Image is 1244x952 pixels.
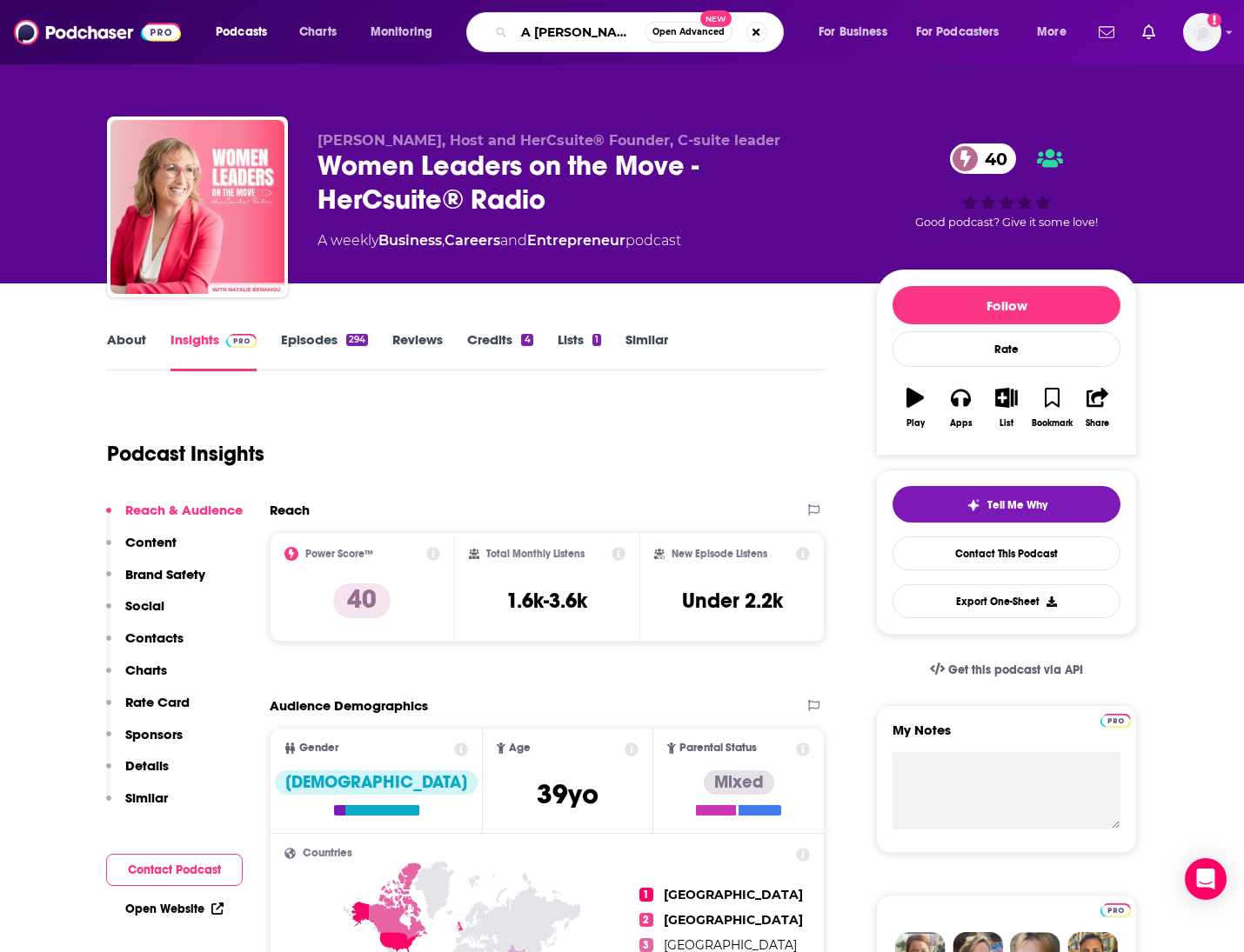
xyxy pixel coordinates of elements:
[106,726,183,758] button: Sponsors
[125,566,205,583] p: Brand Safety
[679,742,757,754] span: Parental Status
[639,888,653,902] span: 1
[893,486,1120,523] button: tell me why sparkleTell Me Why
[625,331,668,371] a: Similar
[893,331,1120,367] div: Rate
[950,143,1016,174] a: 40
[125,694,190,710] p: Rate Card
[1037,20,1067,44] span: More
[281,331,368,371] a: Episodes294
[125,502,243,518] p: Reach & Audience
[652,28,725,37] span: Open Advanced
[704,770,774,795] div: Mixed
[664,912,803,928] span: [GEOGRAPHIC_DATA]
[987,498,1047,512] span: Tell Me Why
[672,548,767,560] h2: New Episode Listens
[893,376,938,439] button: Play
[500,232,527,249] span: and
[509,742,531,754] span: Age
[521,334,532,346] div: 4
[916,649,1097,691] a: Get this podcast via API
[950,418,973,429] div: Apps
[442,232,445,249] span: ,
[905,18,1025,46] button: open menu
[125,597,164,614] p: Social
[682,588,783,614] h3: Under 2.2k
[106,854,243,886] button: Contact Podcast
[893,536,1120,570] a: Contact This Podcast
[592,334,601,346] div: 1
[916,20,1000,44] span: For Podcasters
[514,18,645,46] input: Search podcasts, credits, & more...
[645,22,732,43] button: Open AdvancedNew
[984,376,1029,439] button: List
[639,913,653,927] span: 2
[299,20,337,44] span: Charts
[333,583,391,618] p: 40
[107,441,264,467] h1: Podcast Insights
[1183,13,1221,51] img: User Profile
[1032,418,1073,429] div: Bookmark
[303,848,352,859] span: Countries
[305,548,373,560] h2: Power Score™
[358,18,455,46] button: open menu
[106,662,167,694] button: Charts
[558,331,601,371] a: Lists1
[171,331,257,371] a: InsightsPodchaser Pro
[664,887,803,902] span: [GEOGRAPHIC_DATA]
[1092,17,1121,47] a: Show notifications dropdown
[106,502,243,534] button: Reach & Audience
[966,498,980,512] img: tell me why sparkle
[445,232,500,249] a: Careers
[1100,903,1131,917] img: Podchaser Pro
[125,902,224,916] a: Open Website
[106,566,205,598] button: Brand Safety
[318,132,780,149] span: [PERSON_NAME], Host and HerCsuite® Founder, C-suite leader
[1135,17,1162,47] a: Show notifications dropdown
[125,726,183,742] p: Sponsors
[700,10,732,27] span: New
[216,20,267,44] span: Podcasts
[537,777,599,811] span: 39 yo
[125,662,167,678] p: Charts
[1100,711,1131,728] a: Pro website
[967,143,1016,174] span: 40
[392,331,443,371] a: Reviews
[893,584,1120,618] button: Export One-Sheet
[204,18,290,46] button: open menu
[125,534,177,550] p: Content
[318,230,681,251] div: A weekly podcast
[125,789,168,806] p: Similar
[106,534,177,566] button: Content
[1100,901,1131,917] a: Pro website
[486,548,585,560] h2: Total Monthly Listens
[1183,13,1221,51] span: Logged in as gracemyron
[915,216,1098,229] span: Good podcast? Give it some love!
[893,722,1120,752] label: My Notes
[110,120,284,294] img: Women Leaders on the Move - HerCsuite® Radio
[275,770,478,795] div: [DEMOGRAPHIC_DATA]
[1000,418,1013,429] div: List
[1029,376,1074,439] button: Bookmark
[288,18,347,46] a: Charts
[226,334,257,348] img: Podchaser Pro
[467,331,532,371] a: Credits4
[270,502,310,518] h2: Reach
[106,597,164,629] button: Social
[14,16,181,49] img: Podchaser - Follow, Share and Rate Podcasts
[106,629,184,662] button: Contacts
[483,12,800,52] div: Search podcasts, credits, & more...
[1025,18,1088,46] button: open menu
[1075,376,1120,439] button: Share
[819,20,887,44] span: For Business
[948,662,1083,677] span: Get this podcast via API
[806,18,909,46] button: open menu
[1185,858,1227,900] div: Open Intercom Messenger
[125,757,169,774] p: Details
[1100,714,1131,728] img: Podchaser Pro
[506,588,587,614] h3: 1.6k-3.6k
[107,331,146,371] a: About
[346,334,368,346] div: 294
[1183,13,1221,51] button: Show profile menu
